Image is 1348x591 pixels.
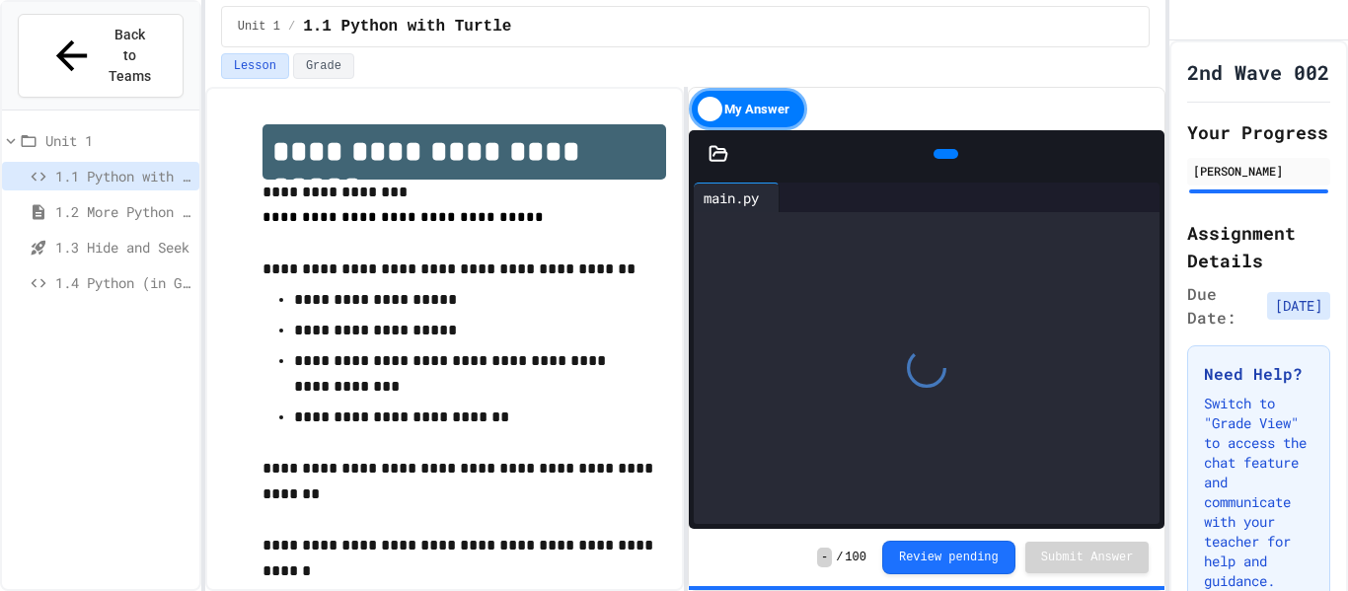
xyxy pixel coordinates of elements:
[1187,219,1330,274] h2: Assignment Details
[303,15,511,38] span: 1.1 Python with Turtle
[288,19,295,35] span: /
[1025,542,1150,573] button: Submit Answer
[55,272,191,293] span: 1.4 Python (in Groups)
[45,130,191,151] span: Unit 1
[221,53,289,79] button: Lesson
[1187,118,1330,146] h2: Your Progress
[845,550,866,565] span: 100
[1187,58,1329,86] h1: 2nd Wave 002
[55,166,191,186] span: 1.1 Python with Turtle
[1204,394,1313,591] p: Switch to "Grade View" to access the chat feature and communicate with your teacher for help and ...
[238,19,280,35] span: Unit 1
[1187,282,1259,330] span: Due Date:
[817,548,832,567] span: -
[1041,550,1134,565] span: Submit Answer
[18,14,184,98] button: Back to Teams
[107,25,153,87] span: Back to Teams
[55,201,191,222] span: 1.2 More Python (using Turtle)
[293,53,354,79] button: Grade
[1204,362,1313,386] h3: Need Help?
[694,183,780,212] div: main.py
[1267,292,1330,320] span: [DATE]
[55,237,191,258] span: 1.3 Hide and Seek
[836,550,843,565] span: /
[882,541,1015,574] button: Review pending
[1193,162,1324,180] div: [PERSON_NAME]
[694,187,769,208] div: main.py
